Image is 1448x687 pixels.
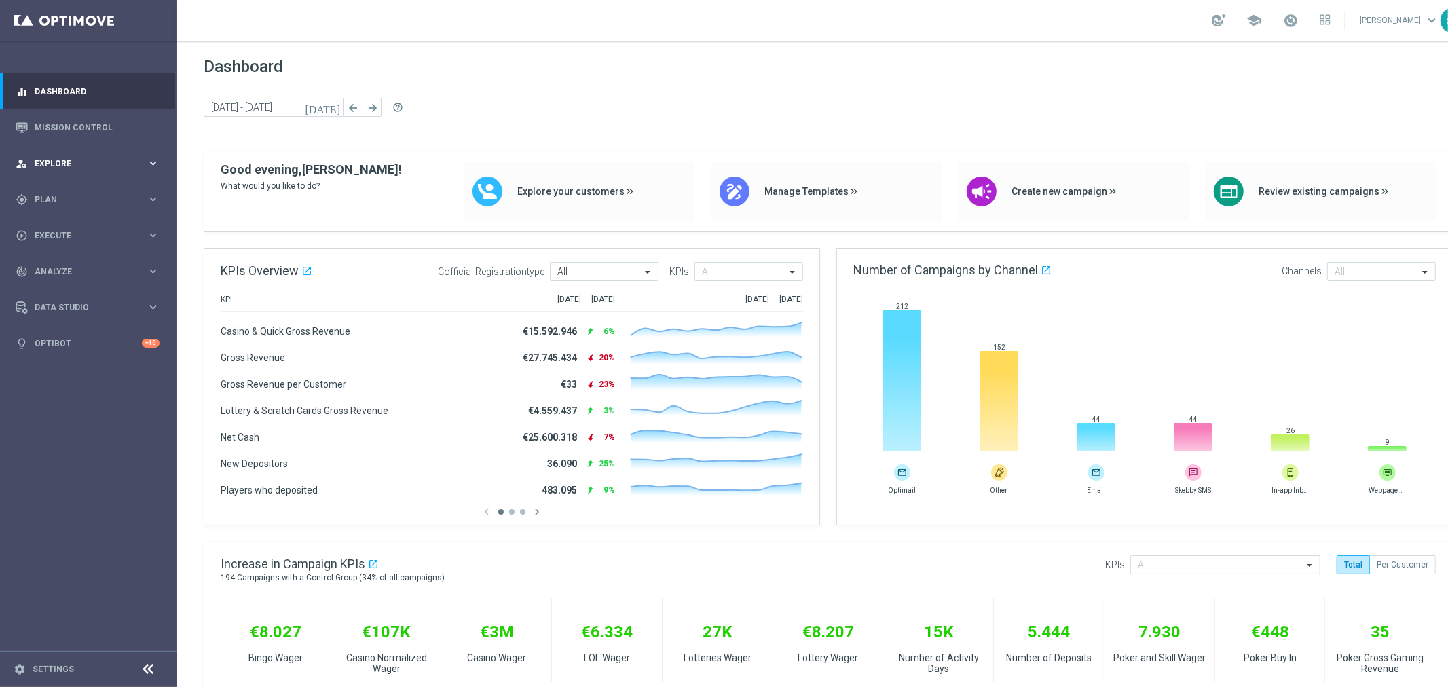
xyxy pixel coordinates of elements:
span: Data Studio [35,303,147,312]
button: equalizer Dashboard [15,86,160,97]
i: settings [14,663,26,675]
button: Data Studio keyboard_arrow_right [15,302,160,313]
i: keyboard_arrow_right [147,229,160,242]
a: Optibot [35,325,142,361]
a: Mission Control [35,109,160,145]
a: Dashboard [35,73,160,109]
i: track_changes [16,265,28,278]
i: gps_fixed [16,193,28,206]
div: Optibot [16,325,160,361]
button: play_circle_outline Execute keyboard_arrow_right [15,230,160,241]
a: Settings [33,665,74,673]
div: Mission Control [16,109,160,145]
div: Analyze [16,265,147,278]
span: keyboard_arrow_down [1424,13,1439,28]
i: lightbulb [16,337,28,350]
button: lightbulb Optibot +10 [15,338,160,349]
div: Explore [16,157,147,170]
button: gps_fixed Plan keyboard_arrow_right [15,194,160,205]
div: Plan [16,193,147,206]
div: Dashboard [16,73,160,109]
i: equalizer [16,86,28,98]
span: Plan [35,196,147,204]
span: Execute [35,231,147,240]
button: person_search Explore keyboard_arrow_right [15,158,160,169]
span: school [1246,13,1261,28]
div: Data Studio [16,301,147,314]
i: keyboard_arrow_right [147,157,160,170]
button: Mission Control [15,122,160,133]
i: play_circle_outline [16,229,28,242]
span: Explore [35,160,147,168]
span: Analyze [35,267,147,276]
i: person_search [16,157,28,170]
div: Execute [16,229,147,242]
a: [PERSON_NAME]keyboard_arrow_down [1358,10,1441,31]
i: keyboard_arrow_right [147,265,160,278]
i: keyboard_arrow_right [147,301,160,314]
button: track_changes Analyze keyboard_arrow_right [15,266,160,277]
i: keyboard_arrow_right [147,193,160,206]
div: +10 [142,339,160,348]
